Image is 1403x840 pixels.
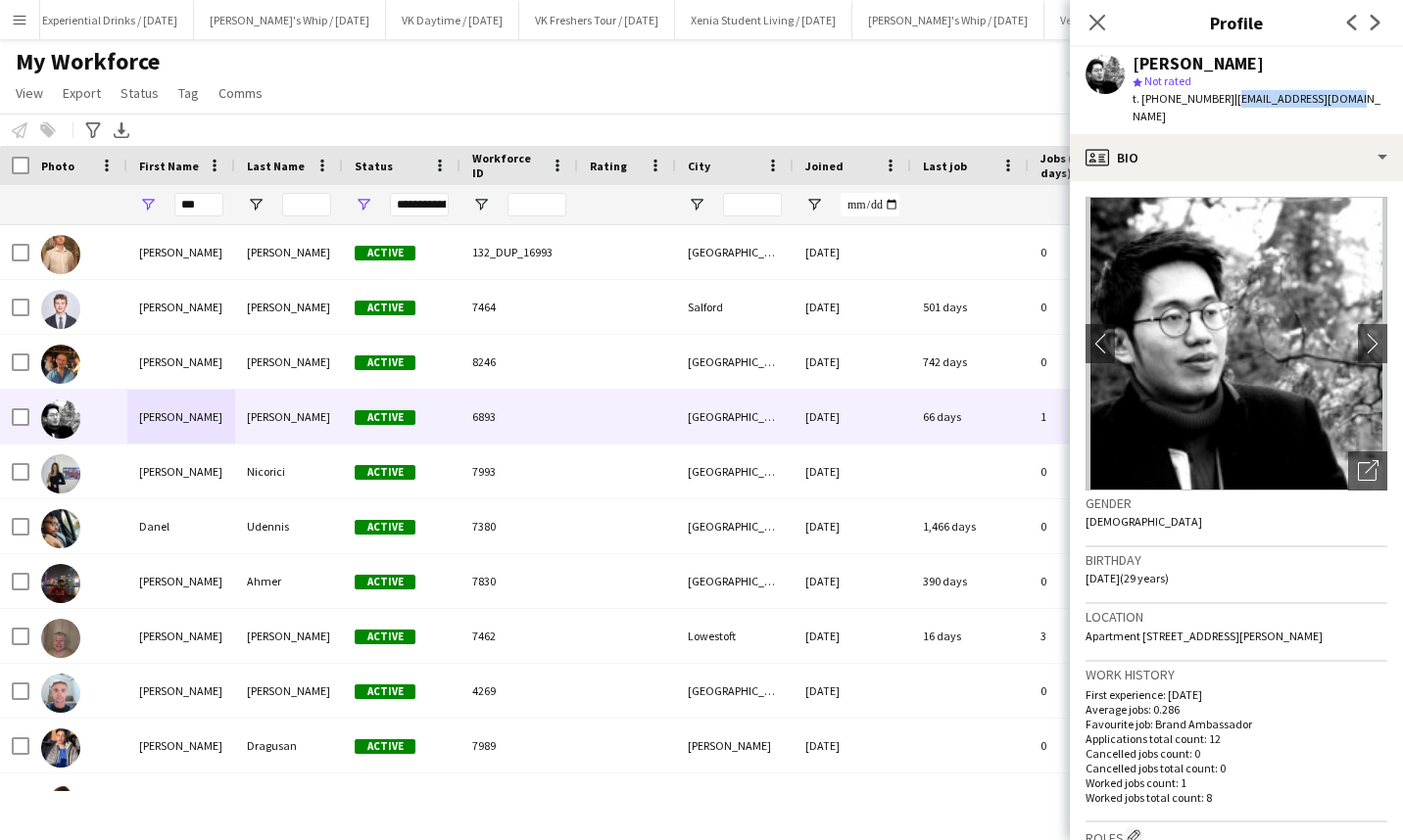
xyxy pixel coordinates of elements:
[1029,225,1156,279] div: 0
[41,509,80,548] img: Danel Udennis
[794,444,911,498] div: [DATE]
[218,84,263,102] span: Comms
[794,719,911,772] div: [DATE]
[41,159,74,173] span: Photo
[355,246,415,260] span: Active
[235,225,343,279] div: [PERSON_NAME]
[460,335,578,389] div: 8246
[41,564,80,603] img: Danial Ahmer
[723,193,782,216] input: City Filter Input
[1144,73,1191,88] span: Not rated
[1029,280,1156,334] div: 0
[676,664,794,718] div: [GEOGRAPHIC_DATA]
[1086,571,1169,585] span: [DATE] (29 years)
[1086,687,1387,702] p: First experience: [DATE]
[1086,629,1323,643] span: Apartment [STREET_ADDRESS][PERSON_NAME]
[472,196,490,213] button: Open Filter Menu
[794,225,911,279] div: [DATE]
[355,739,415,754] span: Active
[127,390,235,443] div: [PERSON_NAME]
[235,609,343,663] div: [PERSON_NAME]
[794,280,911,334] div: [DATE]
[282,193,331,216] input: Last Name Filter Input
[911,390,1029,443] div: 66 days
[41,454,80,493] img: Dana Nicorici
[247,159,305,173] span: Last Name
[1086,731,1387,746] p: Applications total count: 12
[235,664,343,718] div: [PERSON_NAME]
[127,444,235,498] div: [PERSON_NAME]
[235,280,343,334] div: [PERSON_NAME]
[460,719,578,772] div: 7989
[41,619,80,658] img: Daniel Baldry
[794,554,911,608] div: [DATE]
[235,773,343,827] div: Green
[590,159,627,173] span: Rating
[460,609,578,663] div: 7462
[911,609,1029,663] div: 16 days
[911,554,1029,608] div: 390 days
[355,301,415,315] span: Active
[1029,719,1156,772] div: 0
[55,80,109,106] a: Export
[460,773,578,827] div: 2931
[121,84,159,102] span: Status
[127,664,235,718] div: [PERSON_NAME]
[127,609,235,663] div: [PERSON_NAME]
[235,554,343,608] div: Ahmer
[127,225,235,279] div: [PERSON_NAME]
[676,719,794,772] div: [PERSON_NAME]
[127,499,235,553] div: Danel
[923,159,967,173] span: Last job
[794,664,911,718] div: [DATE]
[472,151,543,180] span: Workforce ID
[1029,609,1156,663] div: 3
[1086,761,1387,775] p: Cancelled jobs total count: 0
[1029,554,1156,608] div: 0
[460,554,578,608] div: 7830
[355,684,415,699] span: Active
[235,390,343,443] div: [PERSON_NAME]
[688,159,710,173] span: City
[247,196,265,213] button: Open Filter Menu
[852,1,1044,39] button: [PERSON_NAME]'s Whip / [DATE]
[1029,664,1156,718] div: 0
[355,575,415,589] span: Active
[1086,746,1387,761] p: Cancelled jobs count: 0
[911,499,1029,553] div: 1,466 days
[1086,197,1387,490] img: Crew avatar or photo
[805,196,823,213] button: Open Filter Menu
[805,159,844,173] span: Joined
[675,1,852,39] button: Xenia Student Living / [DATE]
[1086,702,1387,717] p: Average jobs: 0.286
[170,80,207,106] a: Tag
[1086,551,1387,569] h3: Birthday
[1044,1,1193,39] button: Veezu Freshers / [DATE]
[41,235,80,274] img: Aidan Powell
[519,1,675,39] button: VK Freshers Tour / [DATE]
[211,80,270,106] a: Comms
[355,355,415,370] span: Active
[355,159,393,173] span: Status
[460,444,578,498] div: 7993
[1086,608,1387,626] h3: Location
[127,719,235,772] div: [PERSON_NAME]
[194,1,386,39] button: [PERSON_NAME]'s Whip / [DATE]
[1348,451,1387,490] div: Open photos pop-in
[1029,444,1156,498] div: 0
[508,193,566,216] input: Workforce ID Filter Input
[1029,773,1156,827] div: 0
[676,390,794,443] div: [GEOGRAPHIC_DATA]
[355,465,415,480] span: Active
[1086,775,1387,790] p: Worked jobs count: 1
[235,719,343,772] div: Dragusan
[460,225,578,279] div: 132_DUP_16993
[1029,499,1156,553] div: 0
[676,773,794,827] div: [GEOGRAPHIC_DATA]
[355,520,415,535] span: Active
[794,773,911,827] div: [DATE]
[41,783,80,822] img: Daniel Green
[676,280,794,334] div: Salford
[355,196,372,213] button: Open Filter Menu
[841,193,899,216] input: Joined Filter Input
